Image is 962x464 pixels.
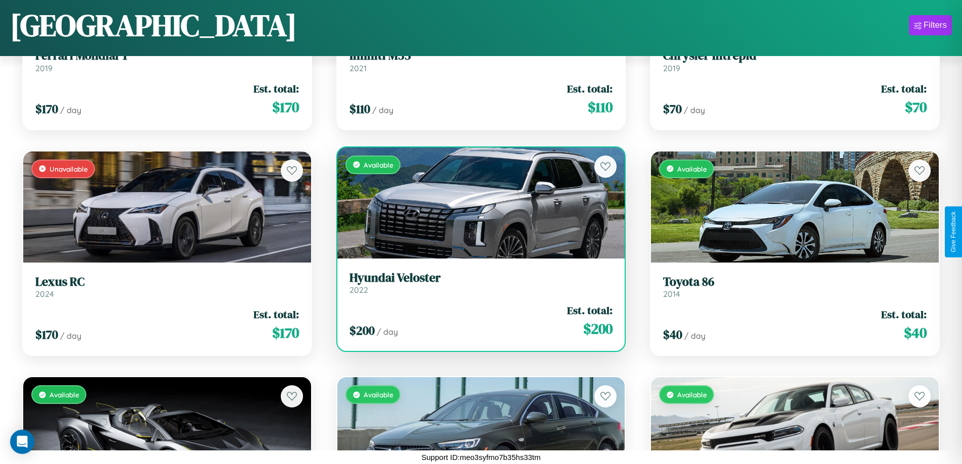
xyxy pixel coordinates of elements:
[35,48,299,63] h3: Ferrari Mondial T
[349,48,613,63] h3: Infiniti M35
[349,271,613,295] a: Hyundai Veloster2022
[272,97,299,117] span: $ 170
[663,100,682,117] span: $ 70
[663,275,927,299] a: Toyota 862014
[35,63,53,73] span: 2019
[372,105,393,115] span: / day
[364,161,393,169] span: Available
[349,271,613,285] h3: Hyundai Veloster
[349,285,368,295] span: 2022
[349,48,613,73] a: Infiniti M352021
[49,165,88,173] span: Unavailable
[588,97,613,117] span: $ 110
[349,322,375,339] span: $ 200
[35,326,58,343] span: $ 170
[254,81,299,96] span: Est. total:
[364,390,393,399] span: Available
[904,323,927,343] span: $ 40
[881,307,927,322] span: Est. total:
[35,289,54,299] span: 2024
[567,81,613,96] span: Est. total:
[377,327,398,337] span: / day
[349,100,370,117] span: $ 110
[272,323,299,343] span: $ 170
[35,100,58,117] span: $ 170
[35,275,299,299] a: Lexus RC2024
[684,105,705,115] span: / day
[60,331,81,341] span: / day
[663,48,927,73] a: Chrysler Intrepid2019
[663,63,680,73] span: 2019
[684,331,705,341] span: / day
[881,81,927,96] span: Est. total:
[422,450,541,464] p: Support ID: meo3syfmo7b35hs33tm
[677,390,707,399] span: Available
[349,63,367,73] span: 2021
[10,5,297,46] h1: [GEOGRAPHIC_DATA]
[567,303,613,318] span: Est. total:
[663,275,927,289] h3: Toyota 86
[905,97,927,117] span: $ 70
[924,20,947,30] div: Filters
[909,15,952,35] button: Filters
[49,390,79,399] span: Available
[60,105,81,115] span: / day
[35,48,299,73] a: Ferrari Mondial T2019
[35,275,299,289] h3: Lexus RC
[663,289,680,299] span: 2014
[677,165,707,173] span: Available
[254,307,299,322] span: Est. total:
[583,319,613,339] span: $ 200
[950,212,957,252] div: Give Feedback
[10,430,34,454] div: Open Intercom Messenger
[663,48,927,63] h3: Chrysler Intrepid
[663,326,682,343] span: $ 40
